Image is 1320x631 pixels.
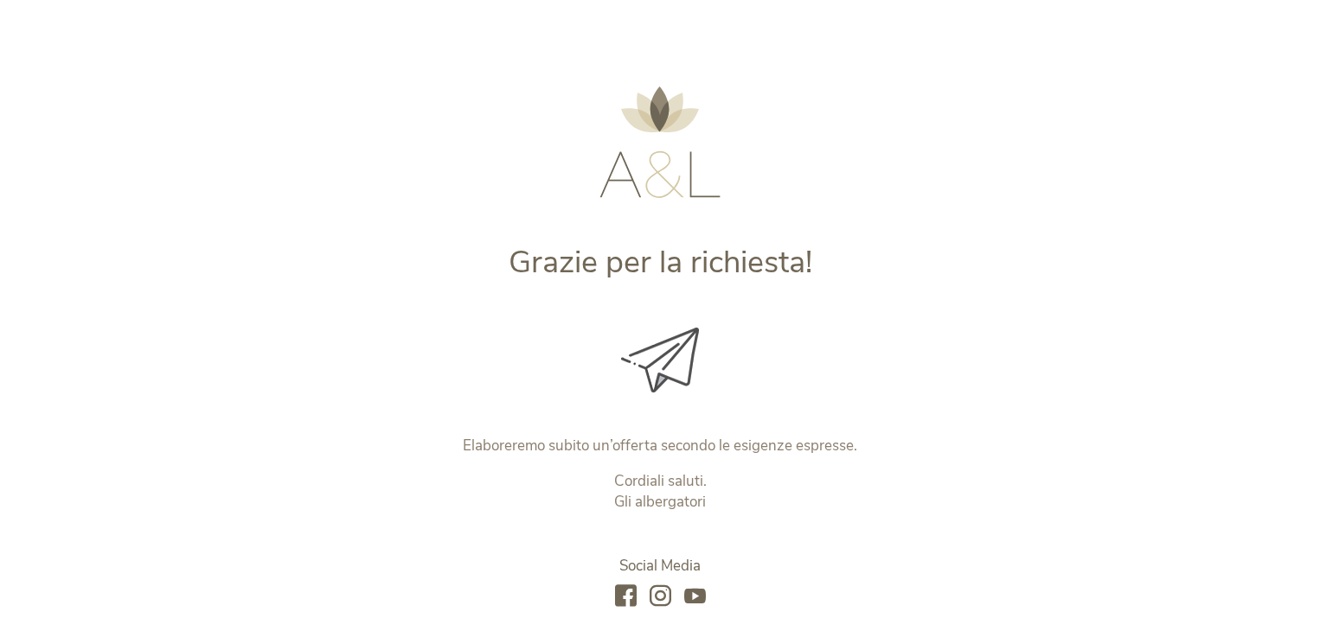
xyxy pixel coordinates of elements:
a: facebook [615,585,637,609]
span: Social Media [619,556,701,576]
a: instagram [650,585,671,609]
a: youtube [684,585,706,609]
p: Elaboreremo subito un’offerta secondo le esigenze espresse. [299,436,1022,456]
img: AMONTI & LUNARIS Wellnessresort [599,86,721,198]
p: Cordiali saluti. Gli albergatori [299,471,1022,513]
img: Grazie per la richiesta! [621,328,699,392]
span: Grazie per la richiesta! [509,241,812,284]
